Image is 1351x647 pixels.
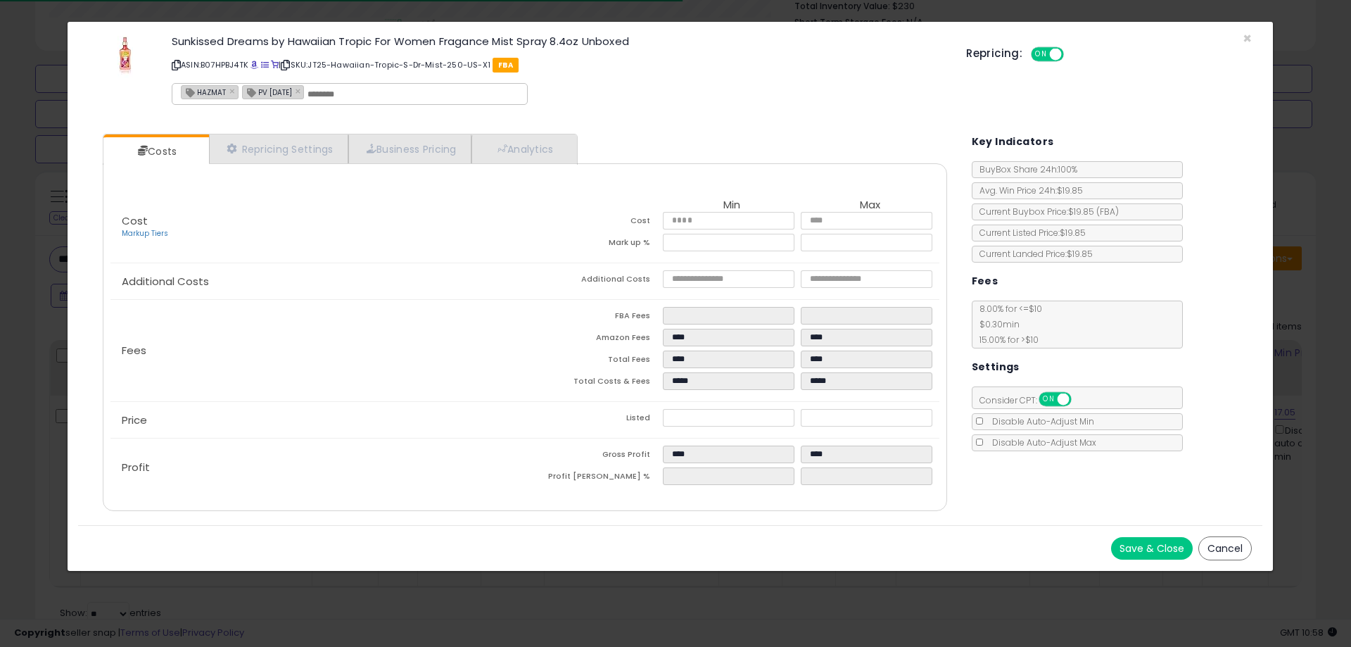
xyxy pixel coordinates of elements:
a: Repricing Settings [209,134,348,163]
span: Avg. Win Price 24h: $19.85 [972,184,1083,196]
span: Consider CPT: [972,394,1090,406]
td: Additional Costs [525,270,663,292]
h5: Settings [972,358,1020,376]
td: Total Fees [525,351,663,372]
span: Disable Auto-Adjust Max [985,436,1096,448]
span: Current Listed Price: $19.85 [972,227,1086,239]
span: Current Buybox Price: [972,206,1119,218]
p: ASIN: B07HPBJ4TK | SKU: JT25-Hawaiian-Tropic-S-Dr-Mist-250-US-X1 [172,54,945,76]
a: All offer listings [261,59,269,70]
span: 15.00 % for > $10 [972,334,1039,346]
span: $0.30 min [972,318,1020,330]
td: FBA Fees [525,307,663,329]
a: Business Pricing [348,134,471,163]
span: Disable Auto-Adjust Min [985,415,1094,427]
a: Markup Tiers [122,228,168,239]
h5: Key Indicators [972,133,1054,151]
span: OFF [1062,49,1084,61]
span: FBA [493,58,519,73]
span: PV [DATE] [243,86,292,98]
a: Your listing only [271,59,279,70]
p: Additional Costs [110,276,525,287]
a: BuyBox page [250,59,258,70]
th: Min [663,199,801,212]
img: 31tisq0B8hL._SL60_.jpg [118,36,133,78]
td: Cost [525,212,663,234]
td: Total Costs & Fees [525,372,663,394]
a: Costs [103,137,208,165]
span: OFF [1069,394,1091,406]
p: Cost [110,215,525,239]
p: Profit [110,462,525,473]
button: Cancel [1198,536,1252,560]
th: Max [801,199,939,212]
td: Gross Profit [525,446,663,467]
p: Price [110,415,525,426]
span: ( FBA ) [1096,206,1119,218]
span: $19.85 [1068,206,1119,218]
span: × [1243,28,1252,49]
a: × [229,84,238,97]
span: BuyBox Share 24h: 100% [972,163,1077,175]
td: Amazon Fees [525,329,663,351]
td: Listed [525,409,663,431]
span: ON [1032,49,1050,61]
h5: Fees [972,272,998,290]
span: ON [1040,394,1058,406]
td: Mark up % [525,234,663,256]
span: Current Landed Price: $19.85 [972,248,1093,260]
td: Profit [PERSON_NAME] % [525,467,663,489]
h3: Sunkissed Dreams by Hawaiian Tropic For Women Fragance Mist Spray 8.4oz Unboxed [172,36,945,46]
span: HAZMAT [182,86,226,98]
button: Save & Close [1111,537,1193,560]
a: Analytics [471,134,576,163]
h5: Repricing: [966,48,1022,59]
p: Fees [110,345,525,356]
a: × [296,84,304,97]
span: 8.00 % for <= $10 [972,303,1042,346]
